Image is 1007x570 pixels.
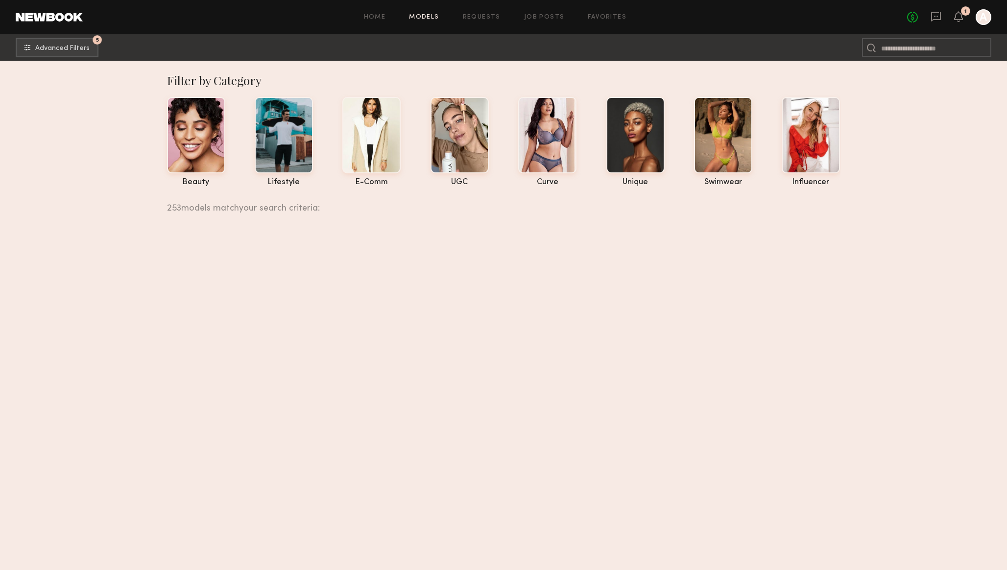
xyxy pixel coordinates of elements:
div: beauty [167,178,225,187]
div: 1 [964,9,967,14]
a: Requests [463,14,501,21]
div: lifestyle [255,178,313,187]
div: influencer [782,178,840,187]
a: Models [409,14,439,21]
div: swimwear [694,178,752,187]
a: Favorites [588,14,626,21]
span: Advanced Filters [35,45,90,52]
div: Filter by Category [167,72,840,88]
div: curve [518,178,576,187]
div: UGC [431,178,489,187]
a: A [976,9,991,25]
a: Home [364,14,386,21]
div: e-comm [342,178,401,187]
button: 5Advanced Filters [16,38,98,57]
div: unique [606,178,665,187]
a: Job Posts [524,14,565,21]
span: 5 [96,38,99,42]
div: 253 models match your search criteria: [167,192,833,213]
